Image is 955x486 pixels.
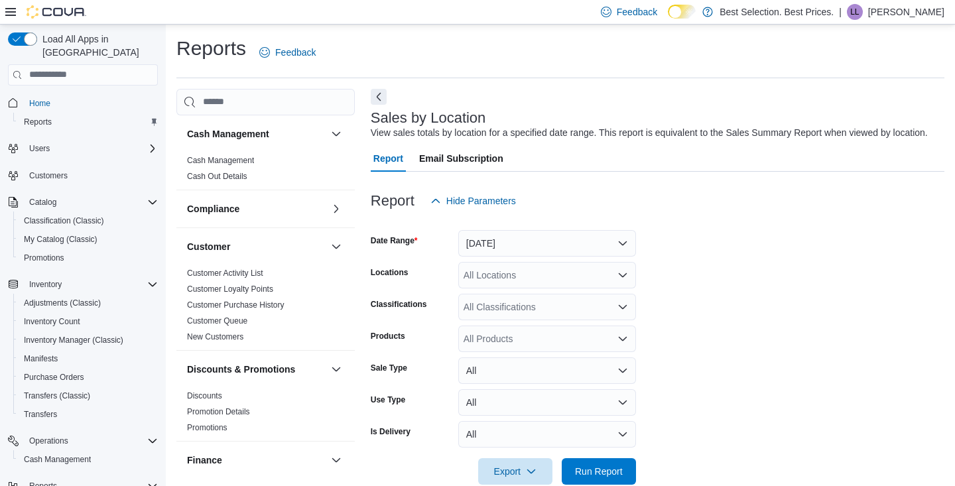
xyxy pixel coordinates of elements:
button: Next [371,89,387,105]
span: Adjustments (Classic) [24,298,101,308]
button: Cash Management [13,450,163,469]
span: Feedback [617,5,657,19]
button: Purchase Orders [13,368,163,387]
span: Users [24,141,158,156]
div: Customer [176,265,355,350]
label: Date Range [371,235,418,246]
a: New Customers [187,332,243,341]
span: Report [373,145,403,172]
p: | [839,4,842,20]
button: Hide Parameters [425,188,521,214]
span: Cash Management [24,454,91,465]
span: Inventory Count [24,316,80,327]
span: Home [24,95,158,111]
button: Finance [328,452,344,468]
button: Transfers (Classic) [13,387,163,405]
p: [PERSON_NAME] [868,4,944,20]
span: Transfers [19,406,158,422]
a: Inventory Manager (Classic) [19,332,129,348]
a: Promotion Details [187,407,250,416]
button: Home [3,93,163,113]
button: Catalog [24,194,62,210]
span: My Catalog (Classic) [24,234,97,245]
a: Cash Management [19,452,96,467]
button: Users [3,139,163,158]
a: Customer Purchase History [187,300,285,310]
button: Open list of options [617,302,628,312]
h3: Customer [187,240,230,253]
span: Adjustments (Classic) [19,295,158,311]
span: Reports [24,117,52,127]
button: Inventory Count [13,312,163,331]
a: Customer Activity List [187,269,263,278]
button: Catalog [3,193,163,212]
span: Users [29,143,50,154]
a: Purchase Orders [19,369,90,385]
a: Customer Loyalty Points [187,284,273,294]
span: Hide Parameters [446,194,516,208]
button: Users [24,141,55,156]
a: Feedback [254,39,321,66]
span: Inventory [29,279,62,290]
button: Promotions [13,249,163,267]
button: Open list of options [617,270,628,280]
label: Products [371,331,405,341]
button: My Catalog (Classic) [13,230,163,249]
button: Transfers [13,405,163,424]
button: Customer [328,239,344,255]
button: [DATE] [458,230,636,257]
span: Inventory Manager (Classic) [19,332,158,348]
a: My Catalog (Classic) [19,231,103,247]
a: Customer Queue [187,316,247,326]
label: Sale Type [371,363,407,373]
span: Export [486,458,544,485]
button: Export [478,458,552,485]
button: Discounts & Promotions [328,361,344,377]
div: Cash Management [176,152,355,190]
span: Catalog [29,197,56,208]
a: Manifests [19,351,63,367]
button: Operations [24,433,74,449]
button: All [458,389,636,416]
p: Best Selection. Best Prices. [720,4,834,20]
span: Operations [24,433,158,449]
h3: Compliance [187,202,239,215]
a: Reports [19,114,57,130]
button: Discounts & Promotions [187,363,326,376]
button: Classification (Classic) [13,212,163,230]
button: Cash Management [187,127,326,141]
a: Customers [24,168,73,184]
span: Inventory [24,276,158,292]
button: Compliance [328,201,344,217]
span: Reports [19,114,158,130]
button: Inventory [3,275,163,294]
a: Discounts [187,391,222,400]
button: Open list of options [617,334,628,344]
span: LL [850,4,859,20]
h3: Discounts & Promotions [187,363,295,376]
button: Compliance [187,202,326,215]
div: View sales totals by location for a specified date range. This report is equivalent to the Sales ... [371,126,928,140]
span: My Catalog (Classic) [19,231,158,247]
span: Purchase Orders [24,372,84,383]
span: Promotions [19,250,158,266]
span: Inventory Count [19,314,158,330]
a: Transfers (Classic) [19,388,95,404]
a: Cash Management [187,156,254,165]
span: Customers [29,170,68,181]
button: Finance [187,454,326,467]
span: Catalog [24,194,158,210]
span: Manifests [24,353,58,364]
button: Inventory [24,276,67,292]
span: Customers [24,167,158,184]
a: Inventory Count [19,314,86,330]
h3: Finance [187,454,222,467]
button: Inventory Manager (Classic) [13,331,163,349]
span: Purchase Orders [19,369,158,385]
span: Transfers [24,409,57,420]
h3: Cash Management [187,127,269,141]
span: Promotions [24,253,64,263]
a: Promotions [19,250,70,266]
span: Classification (Classic) [24,215,104,226]
button: All [458,421,636,448]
